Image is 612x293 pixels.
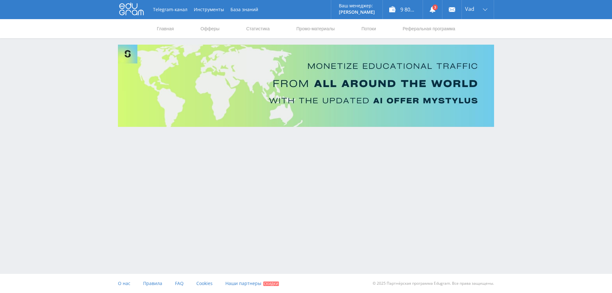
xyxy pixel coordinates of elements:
p: [PERSON_NAME] [339,10,375,15]
a: Наши партнеры Скидки [225,274,279,293]
span: О нас [118,280,130,286]
a: Потоки [361,19,377,38]
span: Скидки [263,282,279,286]
span: Cookies [196,280,213,286]
img: Banner [118,45,494,127]
p: Ваш менеджер: [339,3,375,8]
a: Офферы [200,19,220,38]
a: Правила [143,274,162,293]
a: О нас [118,274,130,293]
span: FAQ [175,280,184,286]
a: Главная [156,19,174,38]
span: Наши партнеры [225,280,261,286]
a: Реферальная программа [402,19,456,38]
a: FAQ [175,274,184,293]
span: Vad [465,6,474,11]
div: © 2025 Партнёрская программа Edugram. Все права защищены. [309,274,494,293]
a: Статистика [245,19,270,38]
a: Промо-материалы [296,19,335,38]
span: Правила [143,280,162,286]
a: Cookies [196,274,213,293]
